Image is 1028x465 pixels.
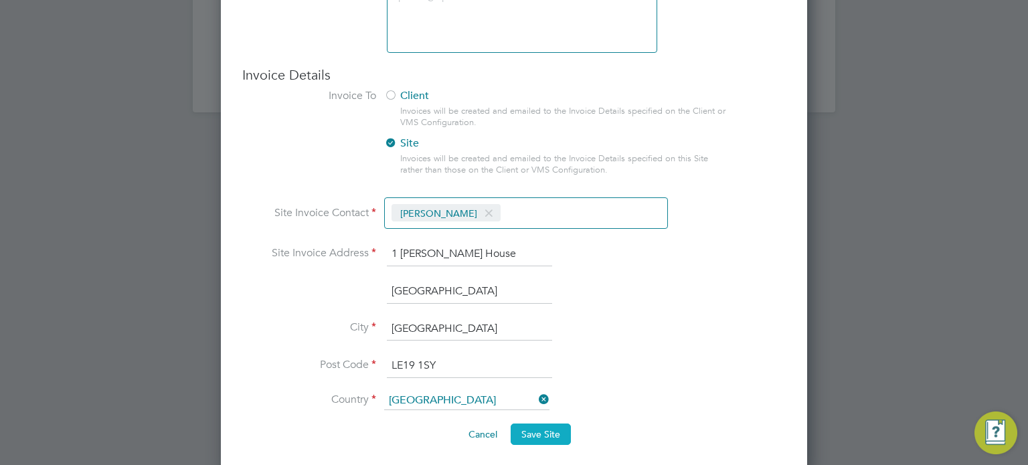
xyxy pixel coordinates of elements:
[974,411,1017,454] button: Engage Resource Center
[242,358,376,372] label: Post Code
[242,89,376,103] label: Invoice To
[511,424,571,445] button: Save Site
[384,391,549,410] input: Search for...
[384,89,715,103] label: Client
[521,428,560,440] span: Save Site
[242,320,376,335] label: City
[400,153,725,176] div: Invoices will be created and emailed to the Invoice Details specified on this Site rather than th...
[242,206,376,220] label: Site Invoice Contact
[392,204,501,221] span: [PERSON_NAME]
[400,106,725,128] div: Invoices will be created and emailed to the Invoice Details specified on the Client or VMS Config...
[242,393,376,407] label: Country
[384,136,715,151] label: Site
[458,424,508,445] button: Cancel
[242,66,786,84] h3: Invoice Details
[242,246,376,260] label: Site Invoice Address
